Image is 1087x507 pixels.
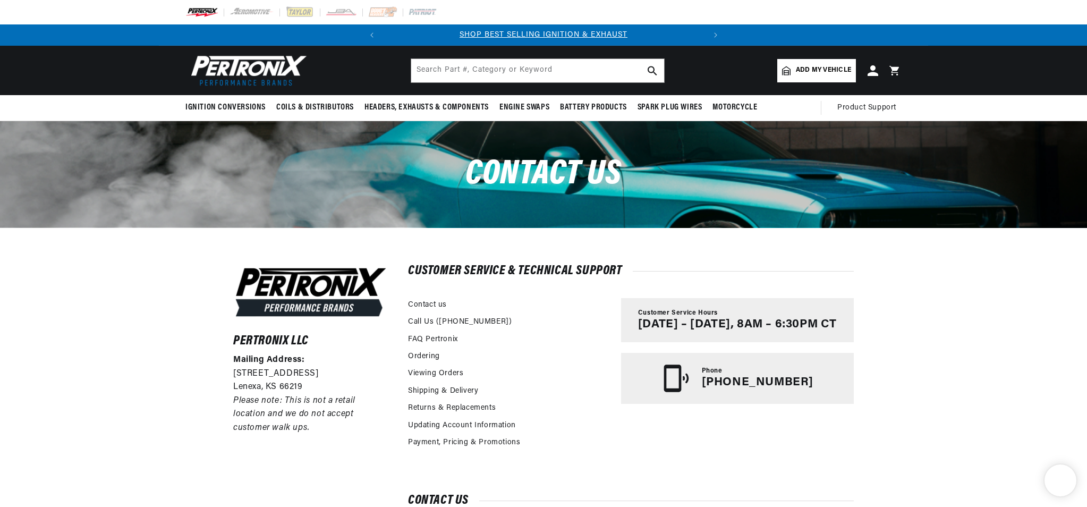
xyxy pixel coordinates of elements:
[837,95,902,121] summary: Product Support
[702,367,723,376] span: Phone
[702,376,813,390] p: [PHONE_NUMBER]
[707,95,762,120] summary: Motorcycle
[383,29,705,41] div: 1 of 2
[621,353,854,404] a: Phone [PHONE_NUMBER]
[408,495,854,506] h2: Contact us
[560,102,627,113] span: Battery Products
[638,309,718,318] span: Customer Service Hours
[233,367,388,381] p: [STREET_ADDRESS]
[408,437,520,449] a: Payment, Pricing & Promotions
[408,266,854,276] h2: Customer Service & Technical Support
[408,385,478,397] a: Shipping & Delivery
[638,318,837,332] p: [DATE] – [DATE], 8AM – 6:30PM CT
[233,381,388,394] p: Lenexa, KS 66219
[233,356,305,364] strong: Mailing Address:
[408,402,496,414] a: Returns & Replacements
[712,102,757,113] span: Motorcycle
[641,59,664,82] button: search button
[271,95,359,120] summary: Coils & Distributors
[837,102,896,114] span: Product Support
[408,334,458,345] a: FAQ Pertronix
[705,24,726,46] button: Translation missing: en.sections.announcements.next_announcement
[185,102,266,113] span: Ignition Conversions
[632,95,708,120] summary: Spark Plug Wires
[408,316,512,328] a: Call Us ([PHONE_NUMBER])
[361,24,383,46] button: Translation missing: en.sections.announcements.previous_announcement
[796,65,851,75] span: Add my vehicle
[364,102,489,113] span: Headers, Exhausts & Components
[465,157,622,192] span: Contact us
[499,102,549,113] span: Engine Swaps
[411,59,664,82] input: Search Part #, Category or Keyword
[359,95,494,120] summary: Headers, Exhausts & Components
[408,368,463,379] a: Viewing Orders
[408,299,447,311] a: Contact us
[233,336,388,347] h6: Pertronix LLC
[233,396,355,432] em: Please note: This is not a retail location and we do not accept customer walk ups.
[777,59,856,82] a: Add my vehicle
[638,102,702,113] span: Spark Plug Wires
[383,29,705,41] div: Announcement
[408,351,440,362] a: Ordering
[494,95,555,120] summary: Engine Swaps
[185,95,271,120] summary: Ignition Conversions
[185,52,308,89] img: Pertronix
[460,31,627,39] a: SHOP BEST SELLING IGNITION & EXHAUST
[408,420,516,432] a: Updating Account Information
[159,24,928,46] slideshow-component: Translation missing: en.sections.announcements.announcement_bar
[276,102,354,113] span: Coils & Distributors
[555,95,632,120] summary: Battery Products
